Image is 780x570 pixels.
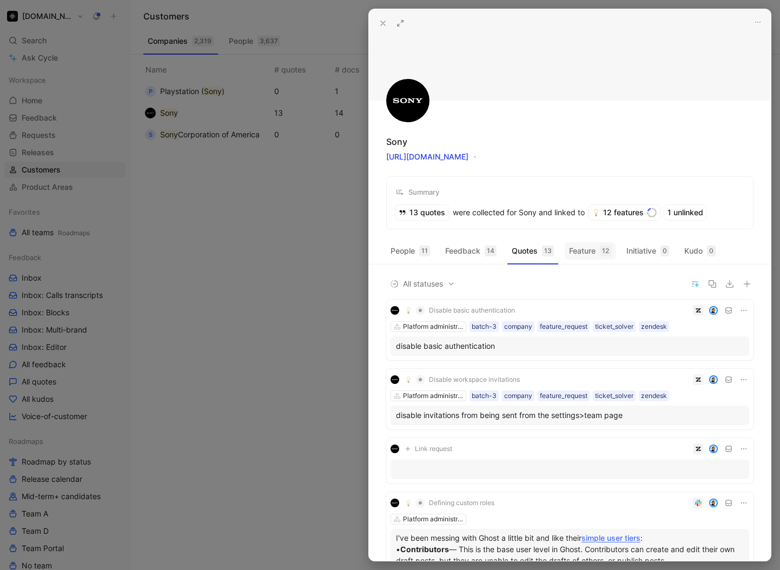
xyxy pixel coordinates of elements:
span: Defining custom roles [429,499,494,507]
div: feature_request [540,390,587,401]
img: avatar [710,307,717,314]
div: company [504,321,532,332]
div: 11 [419,246,430,256]
button: Feature [565,242,616,260]
div: 12 features [589,205,660,220]
div: disable basic authentication [396,340,744,353]
button: All statuses [386,277,459,291]
img: 💡 [405,376,412,383]
button: 💡Defining custom roles [401,496,498,509]
div: zendesk [641,390,667,401]
button: 💡Disable workspace invitations [401,373,524,386]
div: ticket_solver [595,321,633,332]
div: Platform administration [403,321,464,332]
div: 0 [660,246,669,256]
div: batch-3 [472,321,497,332]
button: Link request [401,442,456,455]
img: avatar [710,376,717,383]
span: All statuses [390,277,455,290]
a: simple user tiers [581,533,640,542]
div: Sony [386,135,407,148]
img: avatar [710,445,717,452]
div: 13 [542,246,554,256]
img: logo [386,79,429,122]
div: company [504,390,532,401]
div: zendesk [641,321,667,332]
div: batch-3 [472,390,497,401]
div: 1 unlinked [664,205,706,220]
div: were collected for Sony and linked to [395,205,585,220]
div: Platform administration [403,390,464,401]
span: Disable workspace invitations [429,375,520,384]
button: People [386,242,434,260]
div: 13 quotes [395,205,448,220]
img: logo [391,375,399,384]
img: 💡 [405,307,412,314]
div: 14 [485,246,497,256]
img: avatar [710,499,717,506]
img: logo [391,499,399,507]
p: I've been messing with Ghost a little bit and like their : • — This is the base user level in Gho... [396,532,744,566]
button: Feedback [441,242,501,260]
div: Platform administration [403,514,464,525]
img: logo [391,445,399,453]
div: Summary [395,185,439,198]
div: feature_request [540,321,587,332]
img: 💡 [405,500,412,506]
div: disable invitations from being sent from the settings>team page [396,409,744,422]
button: 💡Disable basic authentication [401,304,519,317]
button: Kudo [680,242,720,260]
div: 0 [707,246,716,256]
span: Disable basic authentication [429,306,515,315]
img: logo [391,306,399,315]
div: ticket_solver [595,390,633,401]
button: Quotes [507,242,558,260]
div: 12 [600,246,611,256]
a: [URL][DOMAIN_NAME] [386,152,468,161]
button: Initiative [622,242,673,260]
strong: Contributors [400,545,449,554]
span: Link request [415,445,452,453]
img: 💡 [592,209,600,216]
